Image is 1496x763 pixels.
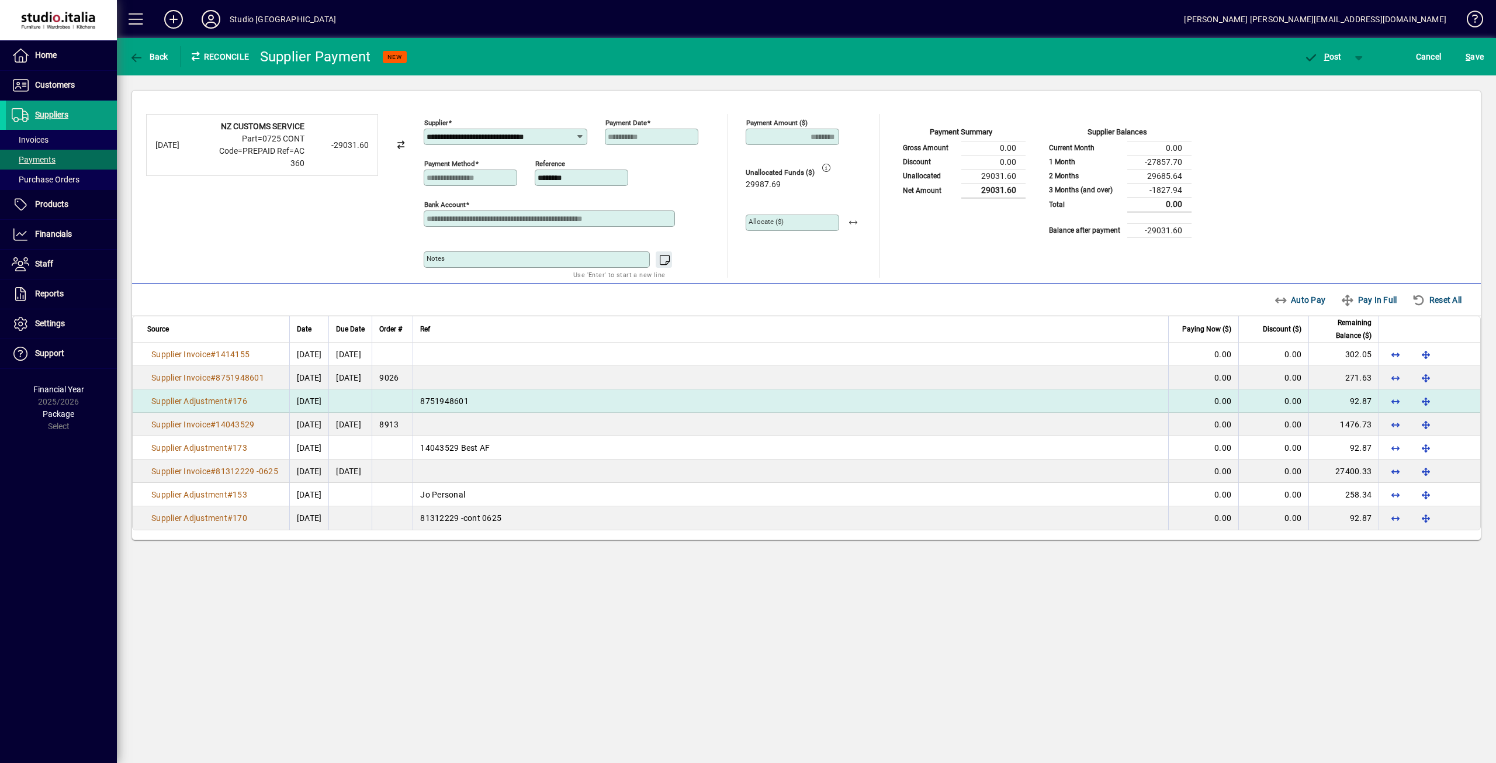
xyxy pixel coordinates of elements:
[1127,223,1192,237] td: -29031.60
[210,467,216,476] span: #
[1043,126,1192,141] div: Supplier Balances
[1043,141,1127,155] td: Current Month
[413,436,1168,460] td: 14043529 Best AF
[1416,47,1442,66] span: Cancel
[961,141,1026,155] td: 0.00
[117,46,181,67] app-page-header-button: Back
[1043,155,1127,169] td: 1 Month
[897,169,961,183] td: Unallocated
[151,467,210,476] span: Supplier Invoice
[1466,47,1484,66] span: ave
[749,217,784,226] mat-label: Allocate ($)
[151,490,227,499] span: Supplier Adjustment
[12,155,56,164] span: Payments
[216,350,250,359] span: 1414155
[233,396,247,406] span: 176
[233,490,247,499] span: 153
[147,441,251,454] a: Supplier Adjustment#173
[216,467,278,476] span: 81312229 -0625
[1127,197,1192,212] td: 0.00
[35,80,75,89] span: Customers
[147,395,251,408] a: Supplier Adjustment#176
[897,126,1026,141] div: Payment Summary
[6,220,117,249] a: Financials
[6,130,117,150] a: Invoices
[35,50,57,60] span: Home
[12,175,79,184] span: Purchase Orders
[1350,443,1372,453] span: 92.87
[151,513,227,523] span: Supplier Adjustment
[427,254,445,263] mat-label: Notes
[310,139,369,151] div: -29031.60
[227,513,233,523] span: #
[413,483,1168,506] td: Jo Personal
[1345,350,1372,359] span: 302.05
[1043,114,1192,238] app-page-summary-card: Supplier Balances
[1463,46,1487,67] button: Save
[413,389,1168,413] td: 8751948601
[6,170,117,189] a: Purchase Orders
[1284,513,1301,523] span: 0.00
[897,141,961,155] td: Gross Amount
[1284,443,1301,453] span: 0.00
[192,9,230,30] button: Profile
[151,443,227,453] span: Supplier Adjustment
[1284,373,1301,382] span: 0.00
[43,409,74,419] span: Package
[6,41,117,70] a: Home
[1284,396,1301,406] span: 0.00
[1182,323,1231,336] span: Paying Now ($)
[297,420,322,429] span: [DATE]
[230,10,336,29] div: Studio [GEOGRAPHIC_DATA]
[1350,396,1372,406] span: 92.87
[1458,2,1481,40] a: Knowledge Base
[181,47,251,66] div: Reconcile
[1263,323,1301,336] span: Discount ($)
[151,373,210,382] span: Supplier Invoice
[147,512,251,524] a: Supplier Adjustment#170
[233,443,247,453] span: 173
[1350,513,1372,523] span: 92.87
[216,420,254,429] span: 14043529
[746,119,808,127] mat-label: Payment Amount ($)
[328,413,372,436] td: [DATE]
[1284,420,1301,429] span: 0.00
[1413,46,1445,67] button: Cancel
[1274,291,1326,309] span: Auto Pay
[1466,52,1470,61] span: S
[328,460,372,483] td: [DATE]
[961,169,1026,183] td: 29031.60
[961,183,1026,198] td: 29031.60
[35,110,68,119] span: Suppliers
[1345,490,1372,499] span: 258.34
[1043,169,1127,183] td: 2 Months
[155,139,202,151] div: [DATE]
[147,348,254,361] a: Supplier Invoice#1414155
[35,199,68,209] span: Products
[6,190,117,219] a: Products
[151,420,210,429] span: Supplier Invoice
[297,443,322,453] span: [DATE]
[1214,490,1231,499] span: 0.00
[147,371,268,384] a: Supplier Invoice#8751948601
[1304,52,1342,61] span: ost
[746,169,816,177] span: Unallocated Funds ($)
[6,250,117,279] a: Staff
[336,323,365,336] span: Due Date
[1214,396,1231,406] span: 0.00
[1336,289,1401,310] button: Pay In Full
[605,119,647,127] mat-label: Payment Date
[219,134,304,168] span: Part=0725 CONT Code=PREPAID Ref=AC 360
[897,183,961,198] td: Net Amount
[297,373,322,382] span: [DATE]
[379,323,402,336] span: Order #
[1127,183,1192,197] td: -1827.94
[35,319,65,328] span: Settings
[147,488,251,501] a: Supplier Adjustment#153
[1127,141,1192,155] td: 0.00
[227,443,233,453] span: #
[297,323,311,336] span: Date
[1214,467,1231,476] span: 0.00
[372,366,413,389] td: 9026
[6,150,117,170] a: Payments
